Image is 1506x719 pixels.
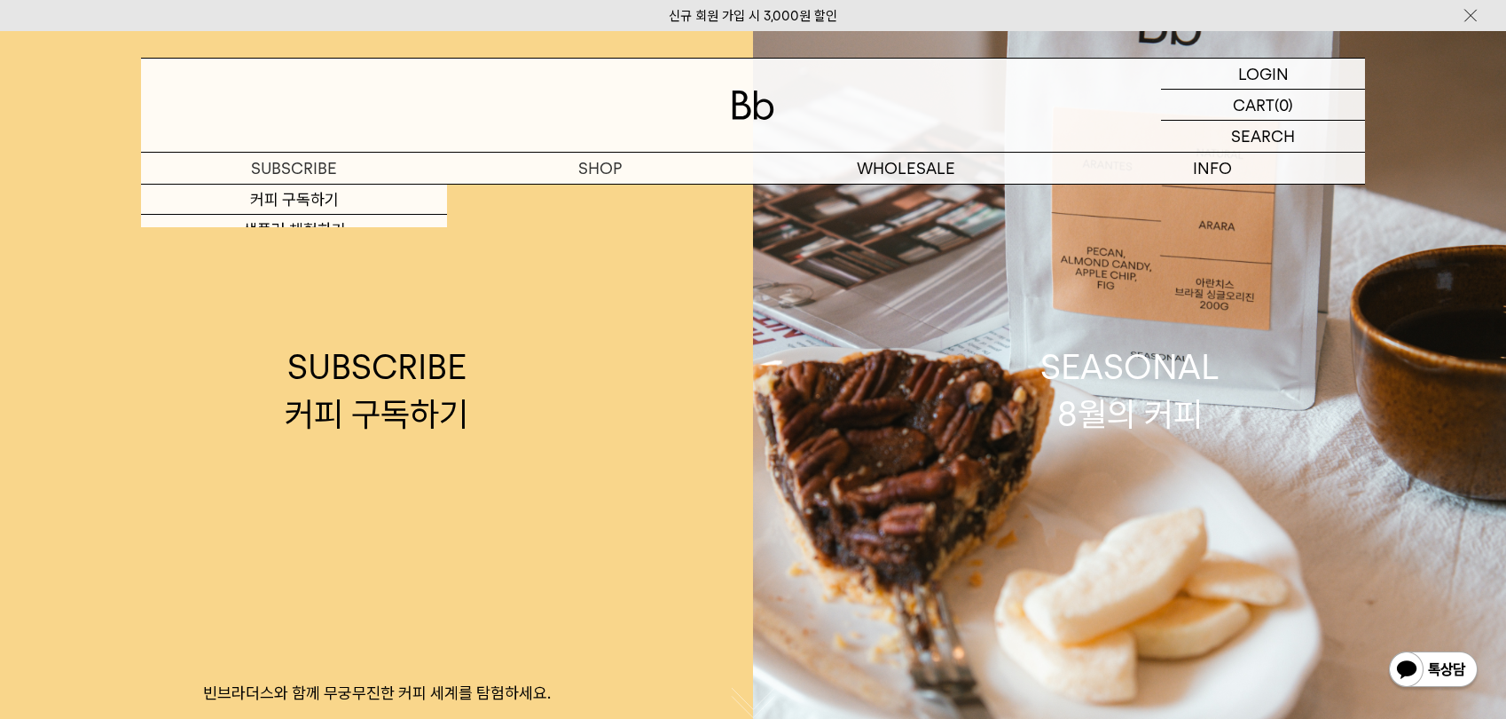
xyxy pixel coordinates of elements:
a: LOGIN [1161,59,1365,90]
a: SHOP [447,153,753,184]
p: WHOLESALE [753,153,1059,184]
img: 카카오톡 채널 1:1 채팅 버튼 [1387,650,1479,692]
div: SEASONAL 8월의 커피 [1040,344,1220,438]
a: SUBSCRIBE [141,153,447,184]
a: CART (0) [1161,90,1365,121]
a: 커피 구독하기 [141,185,447,215]
p: (0) [1275,90,1293,120]
p: INFO [1059,153,1365,184]
img: 로고 [732,91,774,120]
a: 신규 회원 가입 시 3,000원 할인 [669,8,837,24]
a: 샘플러 체험하기 [141,215,447,245]
p: SEARCH [1231,121,1295,152]
p: CART [1233,90,1275,120]
div: SUBSCRIBE 커피 구독하기 [285,344,468,438]
p: LOGIN [1238,59,1289,89]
